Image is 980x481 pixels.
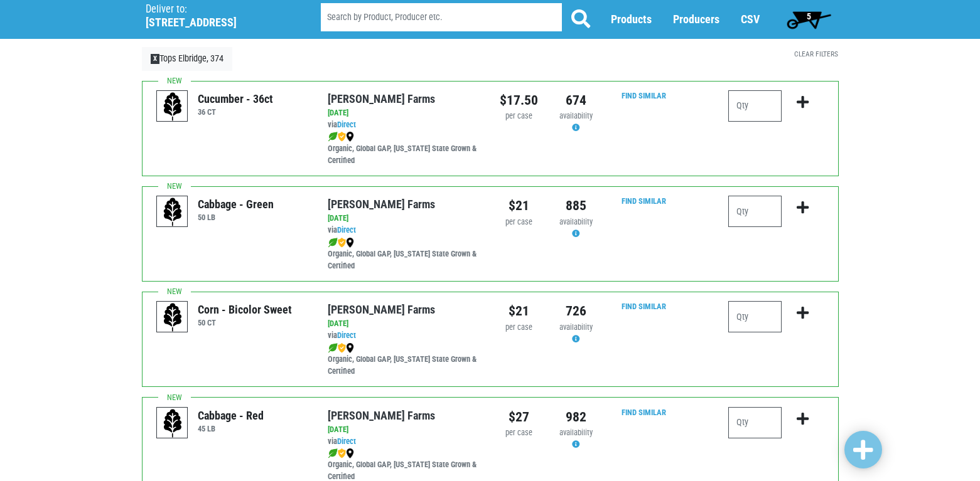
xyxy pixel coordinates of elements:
h6: 50 LB [198,213,274,222]
a: [PERSON_NAME] Farms [328,92,435,105]
div: Corn - Bicolor Sweet [198,301,292,318]
div: Cucumber - 36ct [198,90,273,107]
div: per case [500,322,538,334]
div: 885 [557,196,595,216]
a: 5 [781,7,837,32]
div: Cabbage - Red [198,407,264,424]
a: Find Similar [622,302,666,311]
a: Direct [337,330,356,340]
img: placeholder-variety-43d6402dacf2d531de610a020419775a.svg [157,408,188,439]
div: [DATE] [328,107,480,119]
img: map_marker-0e94453035b3232a4d21701695807de9.png [346,343,354,353]
div: $27 [500,407,538,427]
a: [PERSON_NAME] Farms [328,409,435,422]
a: Direct [337,225,356,235]
input: Search by Product, Producer etc. [321,4,562,32]
h6: 45 LB [198,424,264,433]
div: per case [500,216,538,228]
h5: [STREET_ADDRESS] [146,16,289,29]
div: 674 [557,90,595,110]
input: Qty [728,196,782,227]
img: map_marker-0e94453035b3232a4d21701695807de9.png [346,448,354,458]
div: per case [500,110,538,122]
div: via [328,119,480,131]
img: placeholder-variety-43d6402dacf2d531de610a020419775a.svg [157,91,188,122]
a: Direct [337,120,356,129]
div: $17.50 [500,90,538,110]
a: [PERSON_NAME] Farms [328,198,435,211]
div: via [328,436,480,448]
img: safety-e55c860ca8c00a9c171001a62a92dabd.png [338,132,346,142]
div: via [328,225,480,236]
a: XTops Elbridge, 374 [142,47,233,71]
img: placeholder-variety-43d6402dacf2d531de610a020419775a.svg [157,196,188,228]
img: map_marker-0e94453035b3232a4d21701695807de9.png [346,132,354,142]
img: safety-e55c860ca8c00a9c171001a62a92dabd.png [338,343,346,353]
span: availability [559,111,593,120]
div: $21 [500,301,538,321]
div: Organic, Global GAP, [US_STATE] State Grown & Certified [328,342,480,378]
span: 5 [807,11,811,21]
div: [DATE] [328,318,480,330]
input: Qty [728,407,782,438]
a: Products [611,13,652,26]
span: availability [559,322,593,332]
img: placeholder-variety-43d6402dacf2d531de610a020419775a.svg [157,302,188,333]
div: Organic, Global GAP, [US_STATE] State Grown & Certified [328,131,480,167]
span: availability [559,428,593,437]
div: 982 [557,407,595,427]
span: X [151,54,160,64]
div: [DATE] [328,424,480,436]
div: Organic, Global GAP, [US_STATE] State Grown & Certified [328,236,480,272]
div: via [328,330,480,342]
a: [PERSON_NAME] Farms [328,303,435,316]
input: Qty [728,301,782,332]
img: leaf-e5c59151409436ccce96b2ca1b28e03c.png [328,448,338,458]
a: Find Similar [622,408,666,417]
input: Qty [728,90,782,122]
img: map_marker-0e94453035b3232a4d21701695807de9.png [346,238,354,248]
a: Find Similar [622,91,666,100]
a: Clear Filters [794,50,838,58]
span: availability [559,217,593,226]
div: $21 [500,196,538,216]
a: CSV [741,13,760,26]
a: Find Similar [622,196,666,206]
h6: 50 CT [198,318,292,327]
img: leaf-e5c59151409436ccce96b2ca1b28e03c.png [328,132,338,142]
div: per case [500,427,538,439]
h6: 36 CT [198,107,273,117]
a: Direct [337,436,356,446]
p: Deliver to: [146,3,289,16]
img: safety-e55c860ca8c00a9c171001a62a92dabd.png [338,448,346,458]
div: Cabbage - Green [198,196,274,213]
img: leaf-e5c59151409436ccce96b2ca1b28e03c.png [328,238,338,248]
div: [DATE] [328,213,480,225]
a: Producers [673,13,719,26]
img: leaf-e5c59151409436ccce96b2ca1b28e03c.png [328,343,338,353]
img: safety-e55c860ca8c00a9c171001a62a92dabd.png [338,238,346,248]
div: 726 [557,301,595,321]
